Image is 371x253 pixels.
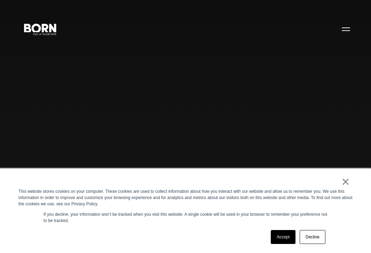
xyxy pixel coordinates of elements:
[341,179,350,185] a: ×
[271,230,295,244] a: Accept
[300,230,325,244] a: Decline
[18,188,353,207] div: This website stores cookies on your computer. These cookies are used to collect information about...
[44,211,327,224] p: If you decline, your information won’t be tracked when you visit this website. A single cookie wi...
[338,22,354,36] button: Open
